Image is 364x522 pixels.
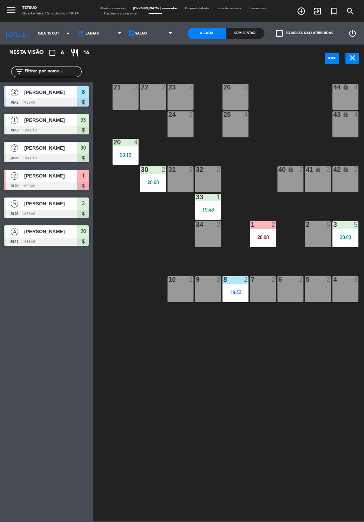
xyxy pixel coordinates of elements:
div: 41 [306,166,306,173]
span: 6 [61,49,64,57]
div: 2 [162,84,166,91]
i: lock [342,111,349,118]
div: Tetsuo [22,6,79,11]
div: 2 [217,166,221,173]
span: [PERSON_NAME] [24,228,77,235]
div: 4 [354,111,358,118]
span: Disponibilidade [181,7,213,10]
span: Salão [135,32,147,36]
div: 4 [244,111,248,118]
div: 20:00 [140,180,166,185]
div: 5 [354,221,358,228]
i: add_circle_outline [297,7,306,16]
span: [PERSON_NAME] [24,88,77,96]
div: 2 [244,276,248,283]
div: 21 [113,84,114,91]
i: lock [287,166,294,173]
div: 24 [168,111,169,118]
div: 2 [299,166,303,173]
span: 1 [82,171,85,180]
div: 2 [217,221,221,228]
i: close [348,53,357,62]
span: Jantar [86,32,99,36]
div: 3 [189,84,194,91]
span: 16 [83,49,89,57]
span: Lista de espera [213,7,245,10]
span: [PERSON_NAME] [24,200,77,208]
span: [PERSON_NAME] [24,172,77,180]
div: 5 [326,221,331,228]
div: 20:03 [332,235,358,240]
div: A cada [188,28,226,39]
div: 3 [134,84,139,91]
button: menu [6,4,17,17]
i: turned_in_not [329,7,338,16]
div: Nesta visão [4,48,53,57]
button: close [345,53,359,64]
label: Só mesas não atribuidas [276,30,333,37]
i: power_input [328,53,337,62]
div: 19:48 [195,207,221,212]
div: 3 [244,84,248,91]
div: 23 [168,84,169,91]
span: 5 [11,200,18,208]
i: exit_to_app [313,7,322,16]
div: 19:42 [222,290,248,295]
div: Sem sentar [226,28,264,39]
span: Minhas reservas [97,7,129,10]
span: 3 [82,199,85,208]
i: filter_list [15,67,24,76]
span: [PERSON_NAME] [24,144,77,152]
div: 20:12 [113,152,139,157]
div: 2 [326,276,331,283]
span: 2 [11,144,18,152]
span: check_box_outline_blank [276,30,283,37]
i: arrow_drop_down [64,29,72,38]
div: 10 [168,276,169,283]
div: 2 [162,166,166,173]
button: power_input [325,53,339,64]
span: 4 [11,228,18,235]
span: 33 [81,115,86,124]
i: crop_square [48,48,57,57]
div: 2 [272,221,276,228]
div: 2 [189,111,194,118]
div: 20 [113,139,114,146]
span: 20 [81,227,86,236]
span: 30 [81,143,86,152]
span: 1 [11,117,18,124]
i: restaurant [70,48,79,57]
div: 2 [272,276,276,283]
div: 2 [189,276,194,283]
div: 2 [189,166,194,173]
input: Filtrar por nome... [24,68,81,76]
i: lock [342,166,349,173]
i: lock [342,84,349,90]
i: menu [6,4,17,16]
div: 4 [354,84,358,91]
span: 8 [82,88,85,97]
span: [PERSON_NAME] semeadas [129,7,181,10]
span: 2 [11,172,18,180]
span: [PERSON_NAME] [24,116,77,124]
div: 3 [354,276,358,283]
div: 2 [306,221,306,228]
div: 20:00 [250,235,276,240]
i: search [346,7,355,16]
